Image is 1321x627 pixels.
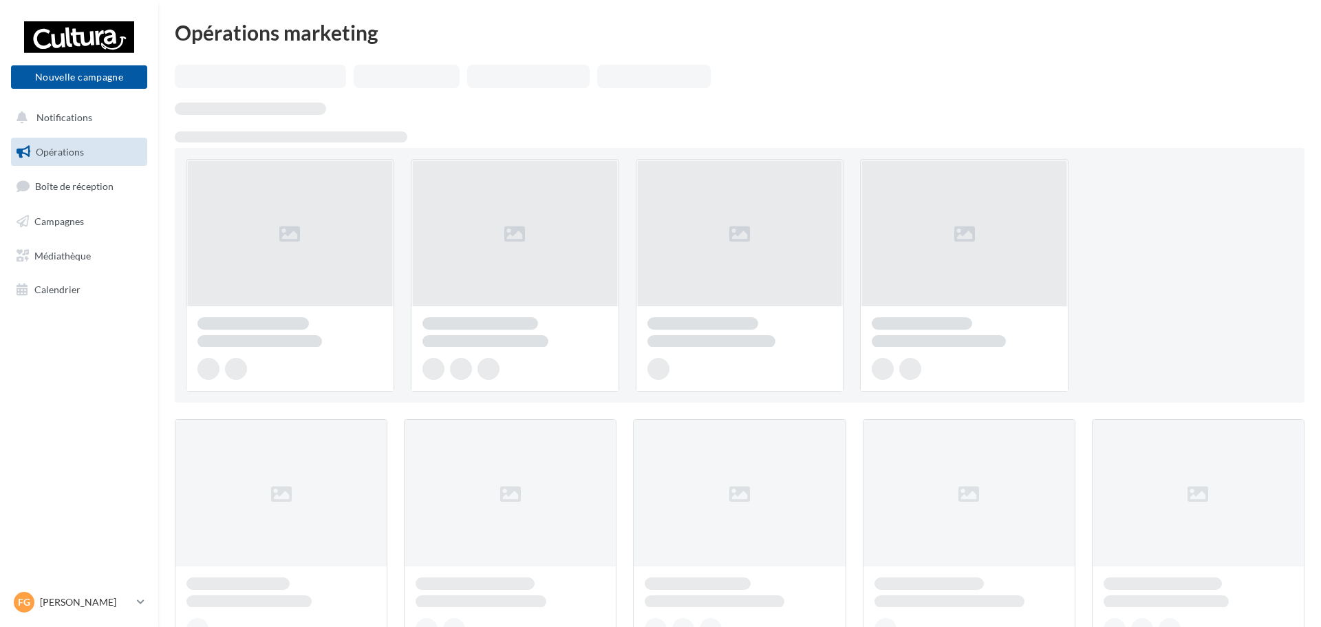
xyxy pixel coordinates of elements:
a: Opérations [8,138,150,167]
span: Notifications [36,111,92,123]
span: Calendrier [34,284,80,295]
a: Médiathèque [8,242,150,270]
span: Campagnes [34,215,84,227]
span: Médiathèque [34,249,91,261]
span: Opérations [36,146,84,158]
a: Campagnes [8,207,150,236]
p: [PERSON_NAME] [40,595,131,609]
a: Boîte de réception [8,171,150,201]
a: FG [PERSON_NAME] [11,589,147,615]
span: Boîte de réception [35,180,114,192]
button: Nouvelle campagne [11,65,147,89]
div: Opérations marketing [175,22,1304,43]
a: Calendrier [8,275,150,304]
span: FG [18,595,30,609]
button: Notifications [8,103,144,132]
